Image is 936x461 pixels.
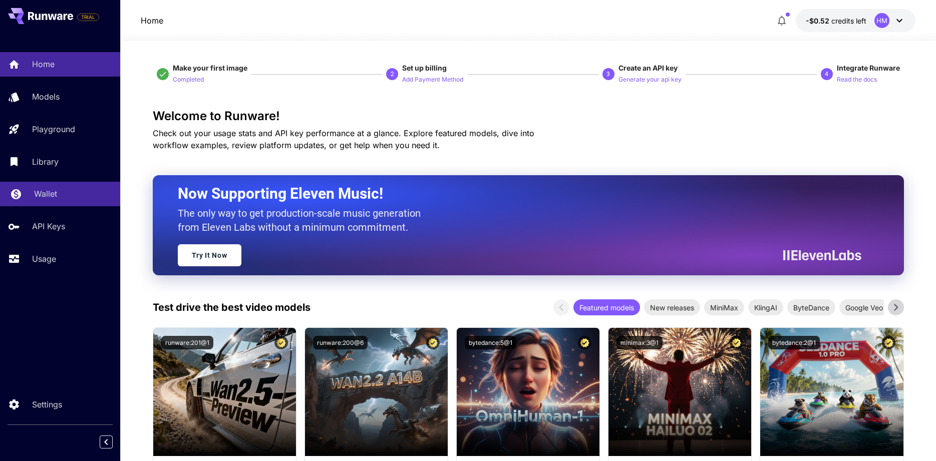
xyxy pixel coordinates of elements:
button: Certified Model – Vetted for best performance and includes a commercial license. [426,336,440,349]
div: MiniMax [704,299,744,315]
p: The only way to get production-scale music generation from Eleven Labs without a minimum commitment. [178,206,428,234]
a: Try It Now [178,244,241,266]
span: Add your payment card to enable full platform functionality. [77,11,99,23]
span: New releases [644,302,700,313]
img: alt [457,328,599,456]
span: Set up billing [402,64,447,72]
span: credits left [831,17,866,25]
img: alt [153,328,296,456]
div: HM [874,13,889,28]
button: -$0.5202HM [796,9,915,32]
p: Completed [173,75,204,85]
p: Library [32,156,59,168]
p: Test drive the best video models [153,300,310,315]
p: Usage [32,253,56,265]
p: 3 [606,70,610,79]
div: -$0.5202 [806,16,866,26]
h2: Now Supporting Eleven Music! [178,184,854,203]
button: Completed [173,73,204,85]
img: alt [760,328,903,456]
p: API Keys [32,220,65,232]
p: Generate your api key [618,75,682,85]
nav: breadcrumb [141,15,163,27]
button: runware:201@1 [161,336,213,349]
a: Home [141,15,163,27]
span: Make your first image [173,64,247,72]
button: runware:200@6 [313,336,368,349]
span: KlingAI [748,302,783,313]
p: Playground [32,123,75,135]
p: 2 [391,70,394,79]
span: Check out your usage stats and API key performance at a glance. Explore featured models, dive int... [153,128,534,150]
button: Collapse sidebar [100,435,113,448]
p: Read the docs [837,75,877,85]
span: -$0.52 [806,17,831,25]
span: ByteDance [787,302,835,313]
p: Wallet [34,188,57,200]
span: Create an API key [618,64,678,72]
p: Home [32,58,55,70]
button: Certified Model – Vetted for best performance and includes a commercial license. [578,336,591,349]
span: Integrate Runware [837,64,900,72]
div: Collapse sidebar [107,433,120,451]
p: Models [32,91,60,103]
button: Generate your api key [618,73,682,85]
div: Featured models [573,299,640,315]
span: Google Veo [839,302,889,313]
button: Certified Model – Vetted for best performance and includes a commercial license. [274,336,288,349]
span: MiniMax [704,302,744,313]
div: KlingAI [748,299,783,315]
button: bytedance:2@1 [768,336,820,349]
p: Add Payment Method [402,75,463,85]
button: Read the docs [837,73,877,85]
img: alt [305,328,448,456]
button: Certified Model – Vetted for best performance and includes a commercial license. [730,336,743,349]
span: TRIAL [78,14,99,21]
h3: Welcome to Runware! [153,109,904,123]
button: Certified Model – Vetted for best performance and includes a commercial license. [882,336,895,349]
p: Settings [32,398,62,410]
img: alt [608,328,751,456]
button: minimax:3@1 [616,336,663,349]
div: ByteDance [787,299,835,315]
span: Featured models [573,302,640,313]
div: Google Veo [839,299,889,315]
div: New releases [644,299,700,315]
p: 4 [825,70,828,79]
button: bytedance:5@1 [465,336,516,349]
button: Add Payment Method [402,73,463,85]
